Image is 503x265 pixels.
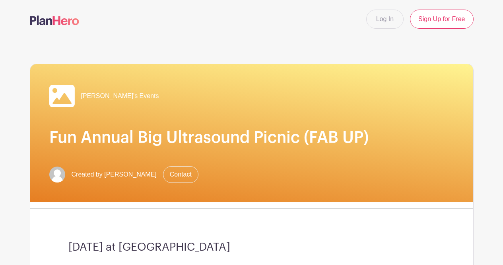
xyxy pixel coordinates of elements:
a: Sign Up for Free [410,10,473,29]
a: Contact [163,166,198,183]
img: logo-507f7623f17ff9eddc593b1ce0a138ce2505c220e1c5a4e2b4648c50719b7d32.svg [30,16,79,25]
span: [PERSON_NAME]'s Events [81,91,159,101]
img: default-ce2991bfa6775e67f084385cd625a349d9dcbb7a52a09fb2fda1e96e2d18dcdb.png [49,167,65,183]
h1: Fun Annual Big Ultrasound Picnic (FAB UP) [49,128,454,147]
h3: [DATE] at [GEOGRAPHIC_DATA] [68,241,435,254]
span: Created by [PERSON_NAME] [72,170,157,179]
a: Log In [366,10,404,29]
